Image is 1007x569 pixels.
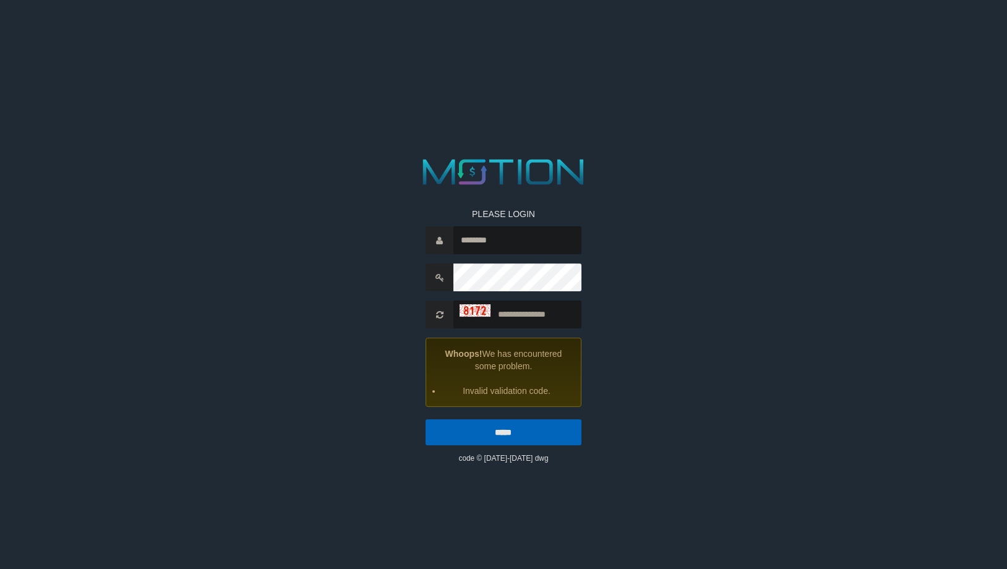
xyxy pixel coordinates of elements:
img: MOTION_logo.png [416,155,592,189]
img: captcha [460,305,491,317]
p: PLEASE LOGIN [426,208,581,220]
small: code © [DATE]-[DATE] dwg [458,454,548,463]
div: We has encountered some problem. [426,338,581,407]
li: Invalid validation code. [442,385,571,397]
strong: Whoops! [445,349,482,359]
